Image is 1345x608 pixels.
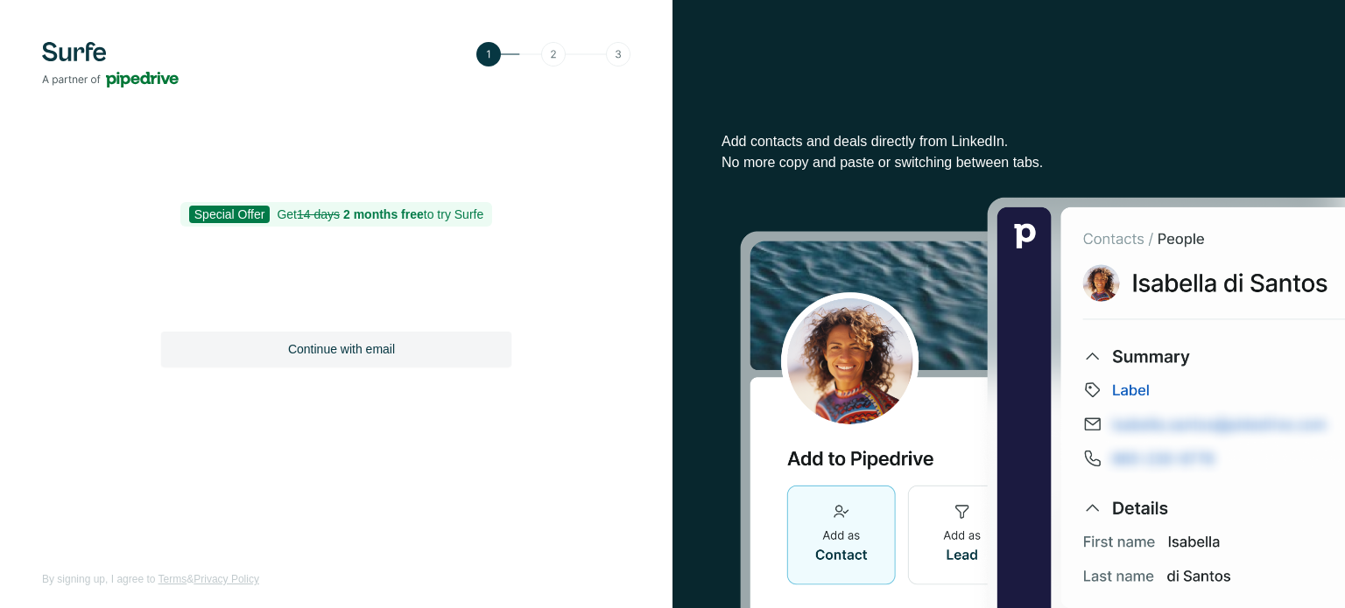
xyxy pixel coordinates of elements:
[288,340,395,358] span: Continue with email
[42,573,155,585] span: By signing up, I agree to
[189,206,271,223] span: Special Offer
[161,237,511,262] h1: Sign up to start prospecting on LinkedIn
[476,42,630,66] img: Step 1
[297,207,340,221] s: 14 days
[740,196,1345,608] img: Surfe Stock Photo - Selling good vibes
[722,131,1296,152] p: Add contacts and deals directly from LinkedIn.
[722,49,1296,119] h1: Bring LinkedIn data to Pipedrive in a click.
[152,284,520,323] iframe: Sign in with Google Button
[187,573,194,585] span: &
[722,152,1296,173] p: No more copy and paste or switching between tabs.
[277,207,483,221] span: Get to try Surfe
[194,573,259,585] a: Privacy Policy
[158,573,187,585] a: Terms
[42,42,179,87] img: Surfe's logo
[343,207,424,221] b: 2 months free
